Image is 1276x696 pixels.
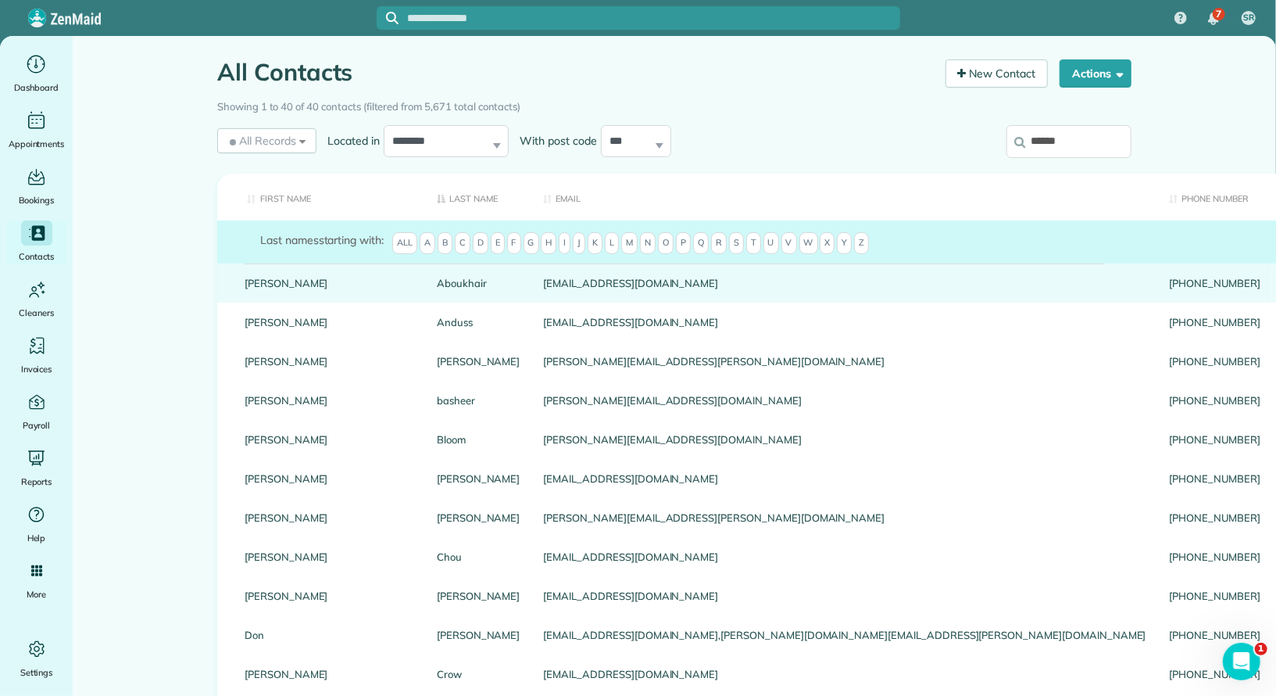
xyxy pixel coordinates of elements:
a: Help [6,502,66,546]
div: [PERSON_NAME][EMAIL_ADDRESS][PERSON_NAME][DOMAIN_NAME] [531,342,1157,381]
a: Appointments [6,108,66,152]
span: V [781,232,797,254]
span: C [455,232,470,254]
label: starting with: [260,232,384,248]
span: K [588,232,602,254]
div: 7 unread notifications [1197,2,1230,36]
span: Reports [21,474,52,490]
span: F [507,232,521,254]
a: [PERSON_NAME] [437,473,520,484]
a: Settings [6,637,66,680]
div: [EMAIL_ADDRESS][DOMAIN_NAME] [531,655,1157,694]
a: [PERSON_NAME] [245,317,413,328]
span: L [605,232,619,254]
a: Chou [437,551,520,562]
span: Invoices [21,361,52,377]
button: Actions [1060,59,1131,88]
div: [PERSON_NAME][EMAIL_ADDRESS][PERSON_NAME][DOMAIN_NAME] [531,498,1157,537]
span: Dashboard [14,80,59,95]
span: Last names [260,233,319,247]
span: T [746,232,761,254]
a: [PERSON_NAME] [437,356,520,367]
span: Contacts [19,249,54,264]
div: [EMAIL_ADDRESS][DOMAIN_NAME] [531,576,1157,615]
a: Contacts [6,221,66,264]
div: [EMAIL_ADDRESS][DOMAIN_NAME] [531,537,1157,576]
a: [PERSON_NAME] [245,590,413,601]
span: I [559,232,570,254]
th: Email: activate to sort column ascending [531,174,1157,221]
span: O [658,232,674,254]
a: Bloom [437,434,520,445]
div: [EMAIL_ADDRESS][DOMAIN_NAME] [531,459,1157,498]
a: Don [245,630,413,640]
a: New Contact [945,59,1049,88]
a: [PERSON_NAME] [245,551,413,562]
iframe: Intercom live chat [1223,643,1260,680]
a: [PERSON_NAME] [245,473,413,484]
span: Help [27,530,46,546]
span: All [392,232,417,254]
label: With post code [509,133,601,149]
a: [PERSON_NAME] [437,590,520,601]
a: basheer [437,395,520,406]
a: [PERSON_NAME] [245,434,413,445]
span: N [640,232,656,254]
svg: Focus search [386,12,399,24]
div: [PERSON_NAME][EMAIL_ADDRESS][DOMAIN_NAME] [531,381,1157,420]
span: Settings [20,665,53,680]
a: [PERSON_NAME] [245,356,413,367]
div: [EMAIL_ADDRESS][DOMAIN_NAME] [531,303,1157,342]
span: B [438,232,452,254]
div: [PHONE_NUMBER] [1158,303,1272,342]
a: [PERSON_NAME] [437,512,520,523]
button: Focus search [377,12,399,24]
span: SR [1243,12,1254,24]
span: S [729,232,744,254]
a: Invoices [6,333,66,377]
a: Crow [437,669,520,680]
span: D [473,232,488,254]
span: W [799,232,818,254]
div: [PHONE_NUMBER] [1158,459,1272,498]
span: M [621,232,638,254]
a: [PERSON_NAME] [245,669,413,680]
span: P [676,232,691,254]
a: [PERSON_NAME] [245,395,413,406]
th: First Name: activate to sort column ascending [217,174,425,221]
a: [PERSON_NAME] [245,278,413,289]
a: [PERSON_NAME] [245,512,413,523]
span: E [491,232,505,254]
div: [PHONE_NUMBER] [1158,420,1272,459]
div: [PHONE_NUMBER] [1158,498,1272,537]
a: [PERSON_NAME] [437,630,520,640]
div: [PHONE_NUMBER] [1158,342,1272,381]
div: [PHONE_NUMBER] [1158,655,1272,694]
div: [PHONE_NUMBER] [1158,537,1272,576]
div: [PHONE_NUMBER] [1158,264,1272,303]
a: Aboukhair [437,278,520,289]
div: Showing 1 to 40 of 40 contacts (filtered from 5,671 total contacts) [217,93,1131,115]
span: J [573,232,585,254]
a: Dashboard [6,52,66,95]
span: Appointments [9,136,65,152]
th: Last Name: activate to sort column descending [425,174,532,221]
span: A [420,232,435,254]
span: All Records [227,133,296,149]
div: [PHONE_NUMBER] [1158,576,1272,615]
span: Z [854,232,869,254]
div: [EMAIL_ADDRESS][DOMAIN_NAME] [531,264,1157,303]
span: Bookings [19,192,55,208]
span: X [820,232,835,254]
a: Anduss [437,317,520,328]
span: Q [693,232,709,254]
a: Payroll [6,389,66,433]
div: [PHONE_NUMBER] [1158,381,1272,420]
span: 7 [1216,8,1221,20]
label: Located in [316,133,384,149]
span: G [524,232,539,254]
span: Payroll [23,418,51,433]
span: Cleaners [19,305,54,321]
div: [PHONE_NUMBER] [1158,615,1272,655]
a: Reports [6,446,66,490]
